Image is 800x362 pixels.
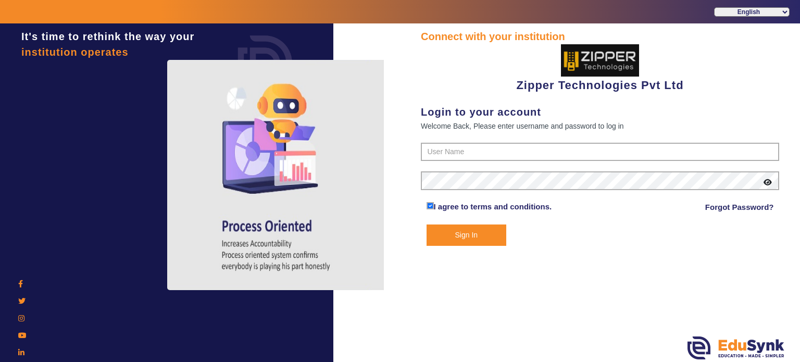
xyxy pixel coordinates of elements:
[705,201,774,214] a: Forgot Password?
[421,104,779,120] div: Login to your account
[21,31,194,42] span: It's time to rethink the way your
[421,29,779,44] div: Connect with your institution
[167,60,386,290] img: login4.png
[427,224,507,246] button: Sign In
[687,336,784,359] img: edusynk.png
[434,202,552,211] a: I agree to terms and conditions.
[421,44,779,94] div: Zipper Technologies Pvt Ltd
[226,23,304,102] img: login.png
[561,44,639,77] img: 36227e3f-cbf6-4043-b8fc-b5c5f2957d0a
[421,143,779,161] input: User Name
[421,120,779,132] div: Welcome Back, Please enter username and password to log in
[21,46,129,58] span: institution operates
